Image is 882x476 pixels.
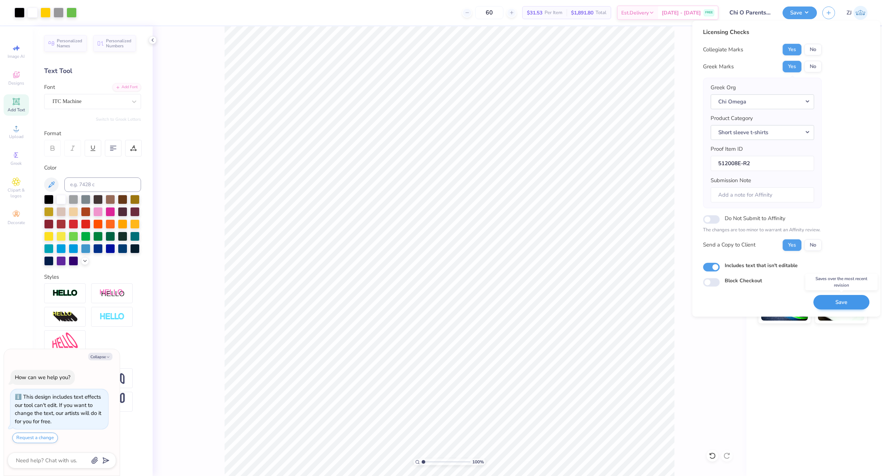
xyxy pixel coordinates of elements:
label: Submission Note [711,176,751,185]
label: Block Checkout [725,277,762,284]
label: Proof Item ID [711,145,743,153]
input: Untitled Design [724,5,777,20]
label: Includes text that isn't editable [725,262,798,269]
button: Yes [783,44,801,55]
span: Designs [8,80,24,86]
button: Switch to Greek Letters [96,116,141,122]
button: No [804,61,822,72]
button: Short sleeve t-shirts [711,125,814,140]
div: Saves over the most recent revision [805,274,878,290]
span: Decorate [8,220,25,226]
button: Collapse [88,353,112,360]
button: No [804,239,822,251]
div: Format [44,129,142,138]
img: Shadow [99,289,125,298]
label: Product Category [711,114,753,123]
input: – – [475,6,503,19]
button: Yes [783,61,801,72]
span: [DATE] - [DATE] [662,9,701,17]
div: Color [44,164,141,172]
div: Licensing Checks [703,28,822,37]
div: This design includes text effects our tool can't edit. If you want to change the text, our artist... [15,393,101,425]
span: FREE [705,10,713,15]
input: Add a note for Affinity [711,187,814,203]
span: $31.53 [527,9,542,17]
div: Greek Marks [703,63,734,71]
button: Save [813,295,869,310]
span: Total [596,9,606,17]
span: Image AI [8,53,25,59]
div: Collegiate Marks [703,46,743,54]
button: Request a change [12,433,58,443]
span: 100 % [472,459,484,465]
input: e.g. 7428 c [64,177,141,192]
span: Clipart & logos [4,187,29,199]
div: Text Tool [44,66,141,76]
button: Save [783,7,817,19]
span: Personalized Numbers [106,38,132,48]
span: Upload [9,134,24,140]
span: Personalized Names [57,38,82,48]
img: Zhor Junavee Antocan [853,6,868,20]
img: 3d Illusion [52,311,78,323]
span: Add Text [8,107,25,113]
label: Greek Org [711,83,736,92]
span: Greek [11,160,22,166]
span: $1,891.80 [571,9,593,17]
label: Font [44,83,55,91]
span: ZJ [847,9,852,17]
label: Do Not Submit to Affinity [725,214,785,223]
div: Add Font [112,83,141,91]
p: The changes are too minor to warrant an Affinity review. [703,227,822,234]
a: ZJ [847,6,868,20]
span: Per Item [545,9,562,17]
img: Negative Space [99,313,125,321]
div: How can we help you? [15,374,71,381]
div: Send a Copy to Client [703,241,755,249]
img: Free Distort [52,333,78,348]
button: No [804,44,822,55]
span: Est. Delivery [621,9,649,17]
button: Yes [783,239,801,251]
img: Stroke [52,289,78,297]
button: Chi Omega [711,94,814,109]
div: Styles [44,273,141,281]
